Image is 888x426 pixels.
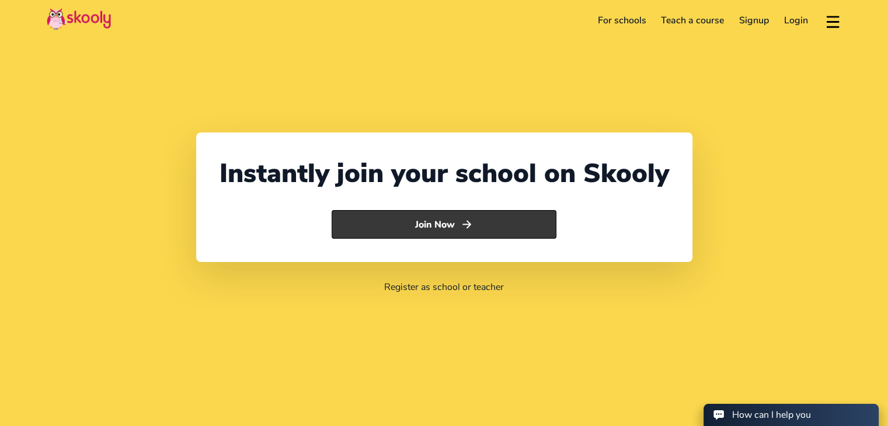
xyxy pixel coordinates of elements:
ion-icon: arrow forward outline [461,218,473,231]
a: For schools [590,11,654,30]
button: menu outline [824,11,841,30]
button: Join Nowarrow forward outline [332,210,556,239]
div: Instantly join your school on Skooly [220,156,669,191]
a: Register as school or teacher [384,281,504,294]
a: Signup [732,11,776,30]
a: Login [776,11,816,30]
a: Teach a course [653,11,732,30]
img: Skooly [47,8,111,30]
